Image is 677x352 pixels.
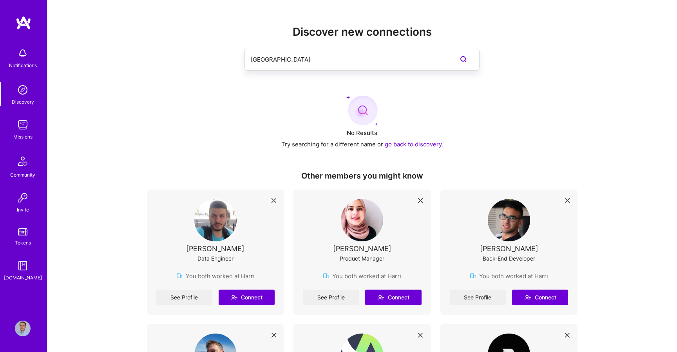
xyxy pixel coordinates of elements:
button: go back to discovery. [385,140,443,148]
i: icon Close [418,198,423,203]
img: guide book [15,258,31,274]
img: company icon [176,273,183,279]
div: You both worked at Harri [323,272,401,280]
a: See Profile [156,290,212,305]
i: icon Connect [377,294,384,301]
div: Product Manager [340,254,384,263]
img: Community [13,152,32,171]
i: icon Close [418,333,423,337]
div: [PERSON_NAME] [480,244,538,253]
div: Data Engineer [197,254,234,263]
img: User Avatar [194,199,237,241]
div: Try searching for a different name or [281,140,443,148]
div: No Results [347,129,377,137]
div: [PERSON_NAME] [186,244,244,253]
div: You both worked at Harri [176,272,255,280]
img: teamwork [15,117,31,133]
button: Connect [219,290,275,305]
i: icon Close [565,198,570,203]
div: Community [10,171,35,179]
img: tokens [18,228,27,235]
button: Connect [512,290,568,305]
img: bell [15,46,31,61]
div: Tokens [15,239,31,247]
div: You both worked at Harri [470,272,548,280]
img: logo [16,16,31,30]
img: Invite [15,190,31,206]
div: [PERSON_NAME] [333,244,391,253]
i: icon Close [272,333,276,337]
i: icon Connect [524,294,531,301]
div: Invite [17,206,29,214]
div: Discovery [12,98,34,106]
i: icon SearchPurple [459,55,468,64]
i: icon Close [565,333,570,337]
img: company icon [470,273,476,279]
div: Back-End Developer [483,254,535,263]
div: [DOMAIN_NAME] [4,274,42,282]
button: Connect [365,290,421,305]
img: User Avatar [488,199,530,241]
img: discovery [15,82,31,98]
div: Missions [13,133,33,141]
div: Other members you might know [147,172,578,180]
i: icon Connect [230,294,237,301]
a: User Avatar [13,321,33,336]
img: company icon [323,273,329,279]
a: See Profile [303,290,359,305]
a: See Profile [450,290,506,305]
img: User Avatar [341,199,383,241]
i: icon Close [272,198,276,203]
div: Notifications [9,61,37,69]
img: User Avatar [15,321,31,336]
input: Search builders by name [251,49,442,69]
img: No Results [346,96,378,125]
h2: Discover new connections [147,26,578,38]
